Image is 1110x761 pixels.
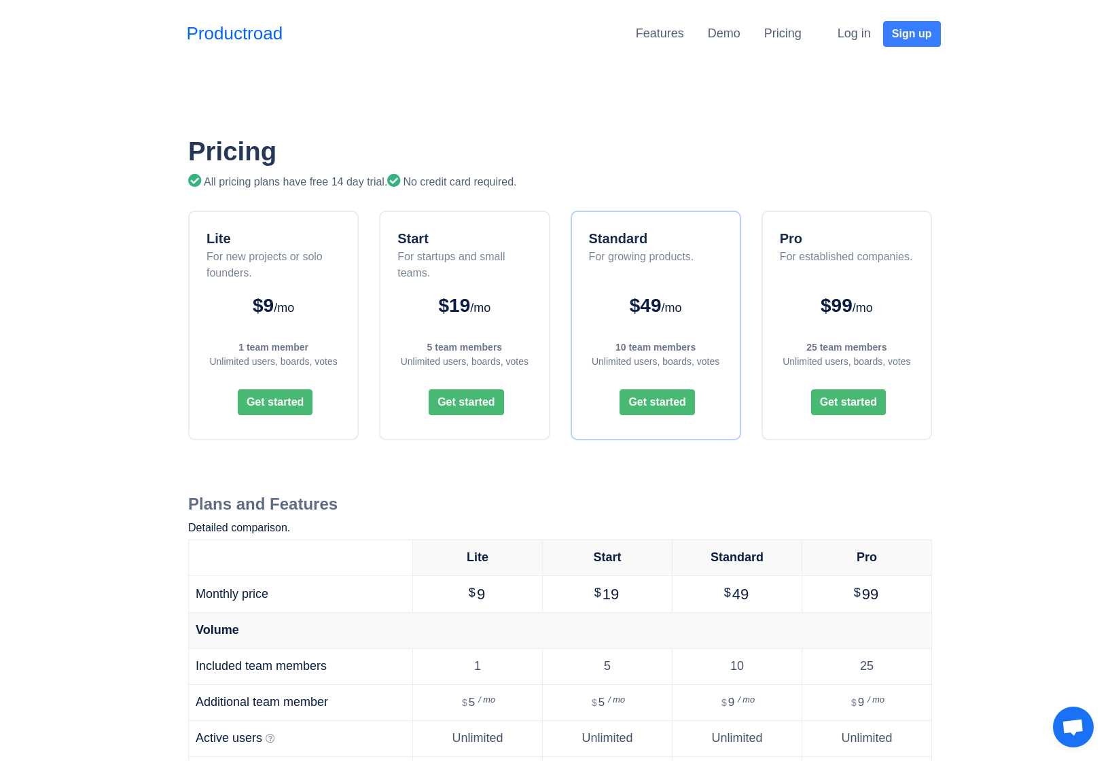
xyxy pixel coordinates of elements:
[203,355,344,369] div: Unlimited users, boards, votes
[728,696,751,709] span: 9
[274,301,294,315] span: /mo
[829,20,880,48] button: Log in
[189,684,413,720] td: Additional team member
[858,696,881,709] span: 9
[189,648,413,684] td: Included team members
[862,586,878,603] span: 99
[478,694,495,705] sup: / mo
[452,731,503,745] span: Unlimited
[474,659,481,673] span: 1
[413,539,543,576] th: Lite
[806,342,887,353] strong: 25 team members
[802,539,932,576] th: Pro
[397,249,535,281] div: For startups and small teams.
[581,731,632,745] span: Unlimited
[586,291,726,320] div: $49
[721,697,727,708] span: $
[589,249,694,281] div: For growing products.
[738,694,755,705] sup: / mo
[594,586,601,599] span: $
[427,342,503,353] strong: 5 team members
[469,696,492,709] span: 5
[207,228,344,249] div: Lite
[860,659,874,673] span: 25
[203,291,344,320] div: $9
[780,249,913,281] div: For established companies.
[776,291,917,320] div: $99
[841,731,892,745] span: Unlimited
[196,731,262,745] span: Active users
[620,389,694,415] button: Get started
[711,731,762,745] span: Unlimited
[853,301,873,315] span: /mo
[776,355,917,369] div: Unlimited users, boards, votes
[189,576,413,612] td: Monthly price
[586,355,726,369] div: Unlimited users, boards, votes
[188,174,932,190] div: All pricing plans have free 14 day trial. No credit card required.
[394,355,535,369] div: Unlimited users, boards, votes
[764,26,802,40] a: Pricing
[188,136,932,167] h1: Pricing
[598,696,622,709] span: 5
[732,586,749,603] span: 49
[543,539,673,576] th: Start
[636,26,684,40] a: Features
[187,20,283,47] a: Productroad
[673,539,802,576] th: Standard
[780,228,913,249] div: Pro
[429,389,503,415] button: Get started
[462,697,467,708] span: $
[477,586,485,603] span: 9
[708,26,740,40] a: Demo
[188,495,932,514] h2: Plans and Features
[207,249,344,281] div: For new projects or solo founders.
[811,389,886,415] button: Get started
[608,694,625,705] sup: / mo
[661,301,681,315] span: /mo
[730,659,744,673] span: 10
[854,586,861,599] span: $
[851,697,857,708] span: $
[883,21,941,47] button: Sign up
[1053,707,1094,747] a: Open chat
[604,659,611,673] span: 5
[394,291,535,320] div: $19
[867,694,884,705] sup: / mo
[238,342,308,353] strong: 1 team member
[592,697,597,708] span: $
[397,228,535,249] div: Start
[188,520,932,536] p: Detailed comparison.
[589,228,694,249] div: Standard
[189,612,932,648] td: Volume
[603,586,619,603] span: 19
[238,389,312,415] button: Get started
[470,301,490,315] span: /mo
[615,342,696,353] strong: 10 team members
[469,586,476,599] span: $
[724,586,731,599] span: $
